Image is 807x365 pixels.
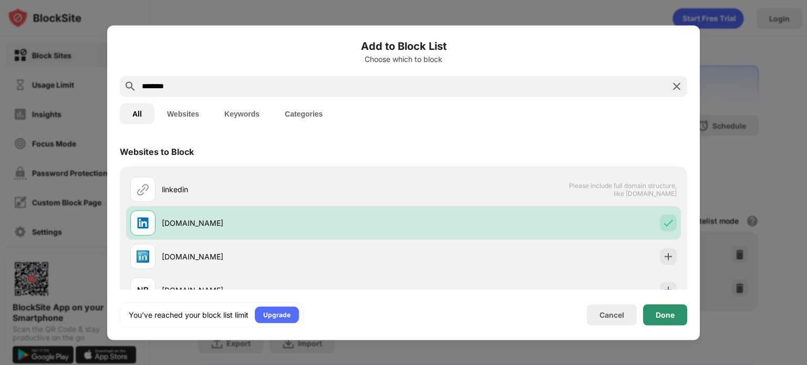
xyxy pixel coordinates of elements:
[120,146,194,157] div: Websites to Block
[137,183,149,195] img: url.svg
[120,55,687,63] div: Choose which to block
[656,310,675,319] div: Done
[263,309,291,320] div: Upgrade
[137,216,149,229] img: favicons
[212,103,272,124] button: Keywords
[162,251,403,262] div: [DOMAIN_NAME]
[162,285,403,296] div: [DOMAIN_NAME]
[120,103,154,124] button: All
[162,217,403,228] div: [DOMAIN_NAME]
[137,284,149,296] img: favicons
[670,80,683,92] img: search-close
[162,184,403,195] div: linkedin
[272,103,335,124] button: Categories
[129,309,249,320] div: You’ve reached your block list limit
[568,181,677,197] span: Please include full domain structure, like [DOMAIN_NAME]
[154,103,212,124] button: Websites
[599,310,624,319] div: Cancel
[120,38,687,54] h6: Add to Block List
[137,250,149,263] img: favicons
[124,80,137,92] img: search.svg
